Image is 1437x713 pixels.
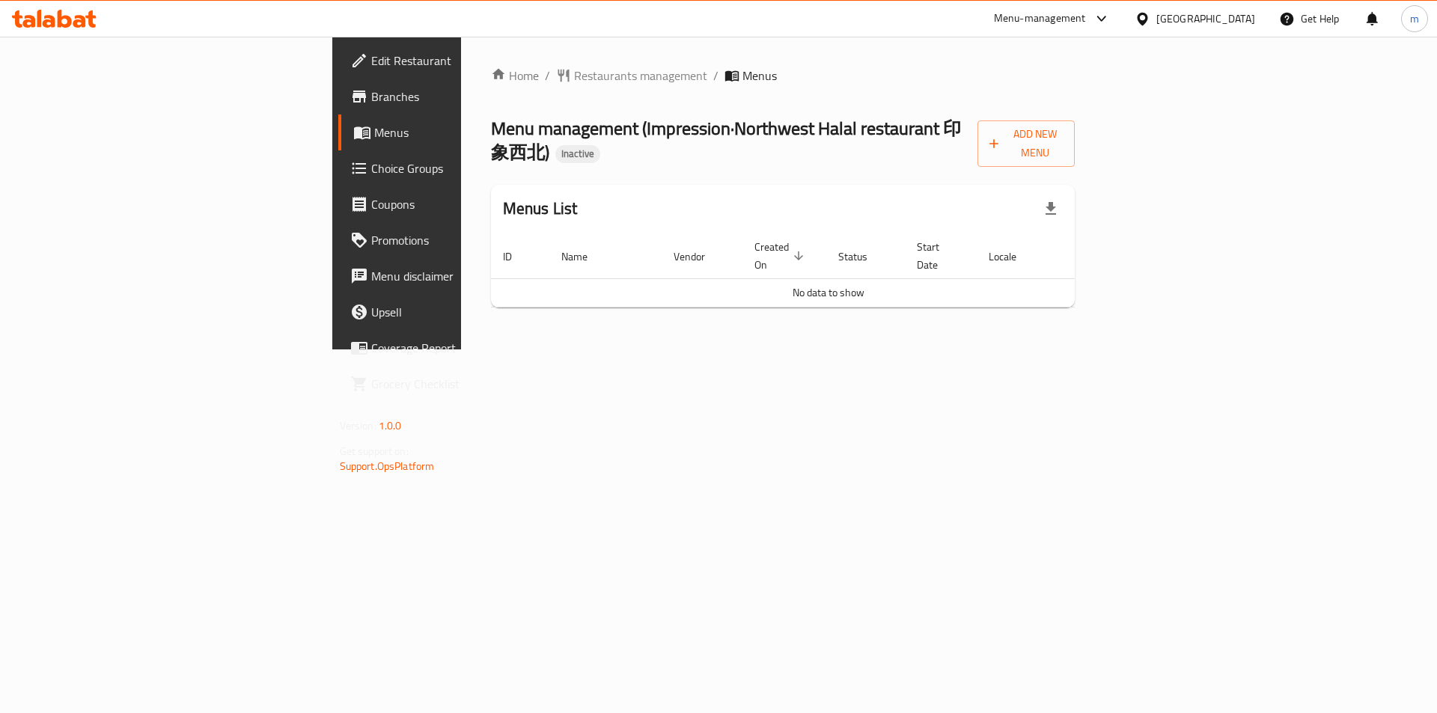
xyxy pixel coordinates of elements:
[338,330,573,366] a: Coverage Report
[977,120,1075,167] button: Add New Menu
[556,67,707,85] a: Restaurants management
[994,10,1086,28] div: Menu-management
[340,416,376,435] span: Version:
[338,43,573,79] a: Edit Restaurant
[338,114,573,150] a: Menus
[340,456,435,476] a: Support.OpsPlatform
[338,222,573,258] a: Promotions
[371,375,561,393] span: Grocery Checklist
[491,233,1166,307] table: enhanced table
[754,238,808,274] span: Created On
[371,88,561,105] span: Branches
[561,248,607,266] span: Name
[1054,233,1166,279] th: Actions
[338,186,573,222] a: Coupons
[555,145,600,163] div: Inactive
[1410,10,1419,27] span: m
[742,67,777,85] span: Menus
[338,294,573,330] a: Upsell
[713,67,718,85] li: /
[555,147,600,160] span: Inactive
[989,248,1036,266] span: Locale
[917,238,959,274] span: Start Date
[371,195,561,213] span: Coupons
[491,111,961,169] span: Menu management ( Impression·Northwest Halal restaurant 印象西北 )
[491,67,1076,85] nav: breadcrumb
[379,416,402,435] span: 1.0.0
[574,67,707,85] span: Restaurants management
[338,366,573,402] a: Grocery Checklist
[371,231,561,249] span: Promotions
[838,248,887,266] span: Status
[793,283,864,302] span: No data to show
[371,267,561,285] span: Menu disclaimer
[371,159,561,177] span: Choice Groups
[371,303,561,321] span: Upsell
[503,248,531,266] span: ID
[338,258,573,294] a: Menu disclaimer
[989,125,1063,162] span: Add New Menu
[374,123,561,141] span: Menus
[340,441,409,461] span: Get support on:
[674,248,724,266] span: Vendor
[1156,10,1255,27] div: [GEOGRAPHIC_DATA]
[1033,191,1069,227] div: Export file
[371,339,561,357] span: Coverage Report
[338,150,573,186] a: Choice Groups
[503,198,578,220] h2: Menus List
[371,52,561,70] span: Edit Restaurant
[338,79,573,114] a: Branches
